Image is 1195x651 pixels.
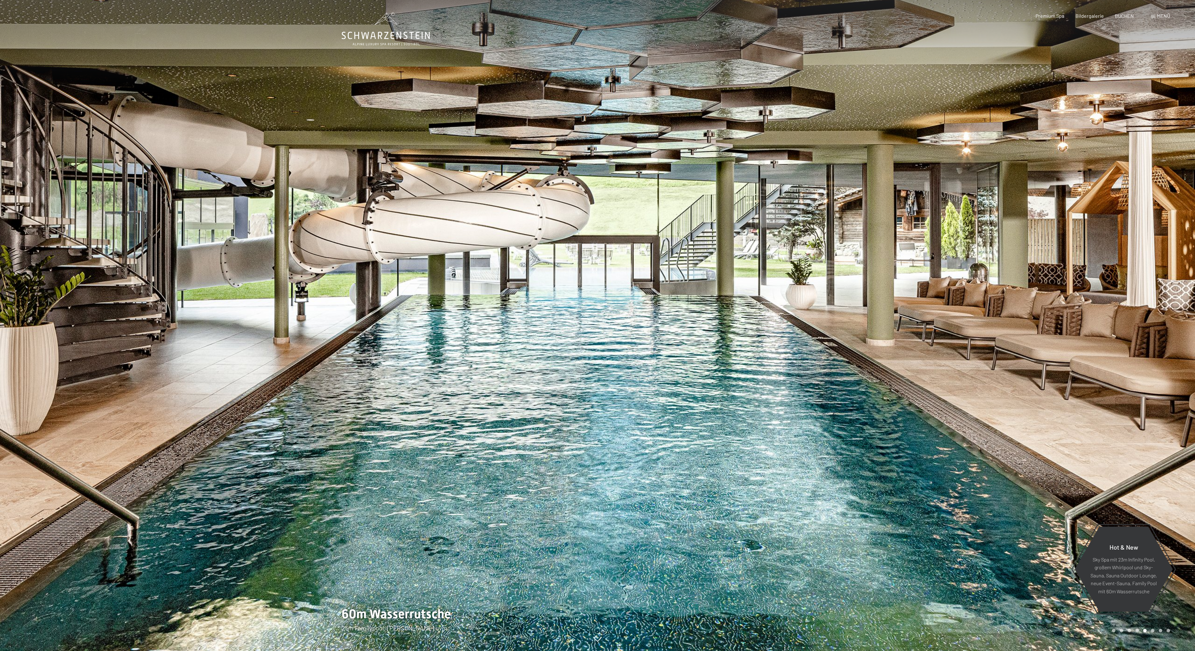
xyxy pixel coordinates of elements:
div: Carousel Page 6 [1151,629,1154,632]
div: Carousel Page 8 [1167,629,1170,632]
div: Carousel Page 4 [1135,629,1139,632]
a: BUCHEN [1115,13,1134,19]
a: Bildergalerie [1075,13,1104,19]
span: Hot & New [1110,543,1138,551]
div: Carousel Page 1 [1112,629,1115,632]
div: Carousel Page 2 [1120,629,1123,632]
div: Carousel Pagination [1110,629,1170,632]
a: Premium Spa [1036,13,1064,19]
div: Carousel Page 5 (Current Slide) [1143,629,1147,632]
p: Sky Spa mit 23m Infinity Pool, großem Whirlpool und Sky-Sauna, Sauna Outdoor Lounge, neue Event-S... [1090,555,1158,595]
a: Hot & New Sky Spa mit 23m Infinity Pool, großem Whirlpool und Sky-Sauna, Sauna Outdoor Lounge, ne... [1074,526,1173,612]
div: Carousel Page 7 [1159,629,1162,632]
div: Carousel Page 3 [1128,629,1131,632]
span: Menü [1157,13,1170,19]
